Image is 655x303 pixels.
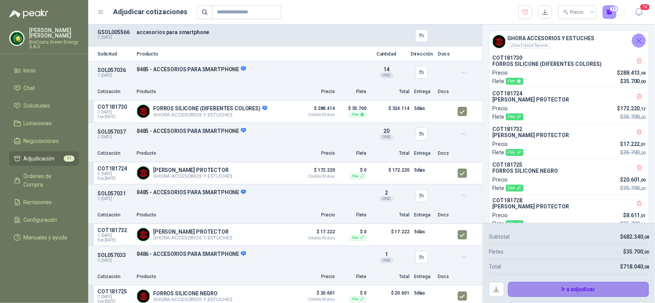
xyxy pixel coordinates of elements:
[492,175,508,184] p: Precio
[297,211,335,219] p: Precio
[9,151,79,166] a: Adjudicación11
[414,211,433,219] p: Entrega
[414,150,433,157] p: Entrega
[632,5,646,19] button: 14
[492,168,645,174] p: FORROS SILICONE NEGRO
[385,251,388,257] span: 1
[97,88,132,95] p: Cotización
[137,29,363,35] p: accesorios para smartphone
[97,73,132,78] p: C: [DATE]
[97,238,132,242] span: Exp: [DATE]
[297,227,335,240] p: $ 17.222
[137,51,363,56] p: Producto
[489,262,501,271] p: Total
[97,273,132,280] p: Cotización
[367,51,406,56] p: Cantidad
[626,212,645,218] span: 8.611
[153,167,233,173] p: [PERSON_NAME] PROTECTOR
[97,190,132,197] p: SOL057031
[623,247,649,256] p: $
[9,63,79,78] a: Inicio
[371,150,409,157] p: Total
[379,257,394,264] div: UND
[383,128,389,134] span: 20
[24,216,58,224] span: Configuración
[350,111,366,118] div: Flex
[340,104,366,113] p: $ 35.700
[617,69,646,77] p: $
[492,184,523,192] p: Flete
[507,34,594,43] h4: GHORA ACCESORIOS Y ESTUCHES
[24,172,72,189] span: Órdenes de Compra
[340,273,366,280] p: Flete
[492,97,645,103] p: [PERSON_NAME] PROTECTOR
[603,5,617,19] button: 11
[492,148,523,157] p: Flete
[640,142,645,147] span: ,01
[640,71,645,76] span: ,94
[640,222,645,227] span: ,00
[492,69,508,77] p: Precio
[97,110,132,115] span: C: [DATE]
[9,98,79,113] a: Solicitudes
[340,88,366,95] p: Flete
[620,70,645,76] span: 288.413
[640,115,645,120] span: ,00
[640,106,645,111] span: ,12
[153,173,233,179] p: GHORA ACCESORIOS Y ESTUCHES
[97,135,132,139] p: C: [DATE]
[371,227,409,242] p: $ 17.222
[350,235,366,241] div: Flex
[438,51,453,56] p: Docs
[97,233,132,238] span: C: [DATE]
[137,189,363,196] p: 8485 - ACCESORIOS PARA SMARTPHONE
[489,233,510,241] p: Subtotal
[632,34,646,47] button: Cerrar
[410,51,433,56] p: Dirección
[492,61,645,67] p: FORROS SILICONE (DIFERENTES COLORES)
[24,154,55,163] span: Adjudicación
[563,7,585,18] div: Precio
[623,78,645,84] span: 35.700
[97,67,132,73] p: SOL057036
[24,102,50,110] span: Solicitudes
[489,247,503,256] p: Fletes
[297,273,335,280] p: Precio
[97,150,132,157] p: Cotización
[492,197,645,203] p: COT181728
[643,250,649,255] span: ,00
[492,140,508,148] p: Precio
[623,234,649,240] span: 682.340
[97,211,132,219] p: Cotización
[24,84,35,92] span: Chat
[297,88,335,95] p: Precio
[506,113,523,120] div: Flex
[508,282,649,297] button: Ir a adjudicar
[29,28,79,38] p: [PERSON_NAME] [PERSON_NAME]
[379,196,394,202] div: UND
[137,88,292,95] p: Producto
[97,295,132,299] span: C: [DATE]
[97,51,132,56] p: Solicitud
[153,235,233,241] p: GHORA ACCESORIOS Y ESTUCHES
[64,156,74,162] span: 11
[492,55,645,61] p: COT181730
[379,72,394,79] div: UND
[24,137,59,145] span: Negociaciones
[350,296,366,302] div: Flex
[24,119,52,128] span: Licitaciones
[97,165,132,172] p: COT181724
[340,165,366,175] p: $ 0
[623,211,645,219] p: $
[371,165,409,181] p: $ 172.220
[29,40,79,49] p: BioCosta Green Energy S.A.S
[97,252,132,258] p: SOL057033
[97,288,132,295] p: COT181725
[371,104,409,119] p: $ 324.114
[506,185,523,192] div: Flex
[24,198,52,206] span: Remisiones
[623,264,649,270] span: 718.040
[414,104,433,113] p: 5 días
[114,7,188,17] h1: Adjudicar cotizaciones
[385,190,388,196] span: 2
